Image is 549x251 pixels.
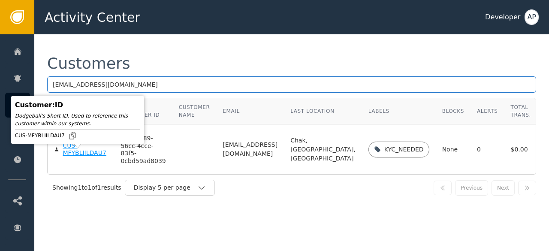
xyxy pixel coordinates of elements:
[504,124,537,174] td: $0.00
[368,107,429,115] div: Labels
[511,103,531,119] div: Total Trans.
[125,180,215,196] button: Display 5 per page
[525,9,539,25] button: AP
[134,183,197,192] div: Display 5 per page
[15,100,140,110] div: Customer : ID
[442,145,464,154] div: None
[52,183,121,192] div: Showing 1 to 1 of 1 results
[442,107,464,115] div: Blocks
[471,124,504,174] td: 0
[47,76,536,93] input: Search by name, email, or ID
[477,107,498,115] div: Alerts
[45,8,140,27] span: Activity Center
[179,103,210,119] div: Customer Name
[216,124,284,174] td: [EMAIL_ADDRESS][DOMAIN_NAME]
[223,107,278,115] div: Email
[284,124,362,174] td: Chak, [GEOGRAPHIC_DATA], [GEOGRAPHIC_DATA]
[485,12,520,22] div: Developer
[384,145,424,154] div: KYC_NEEDED
[47,56,130,71] div: Customers
[290,107,356,115] div: Last Location
[15,131,140,140] div: CUS-MFYBLIILDAU7
[63,142,108,157] div: CUS-MFYBLIILDAU7
[121,135,166,165] div: 0204c589-56cc-4cce-83f5-0cbd59ad8039
[15,112,140,127] div: Dodgeball's Short ID. Used to reference this customer within our systems.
